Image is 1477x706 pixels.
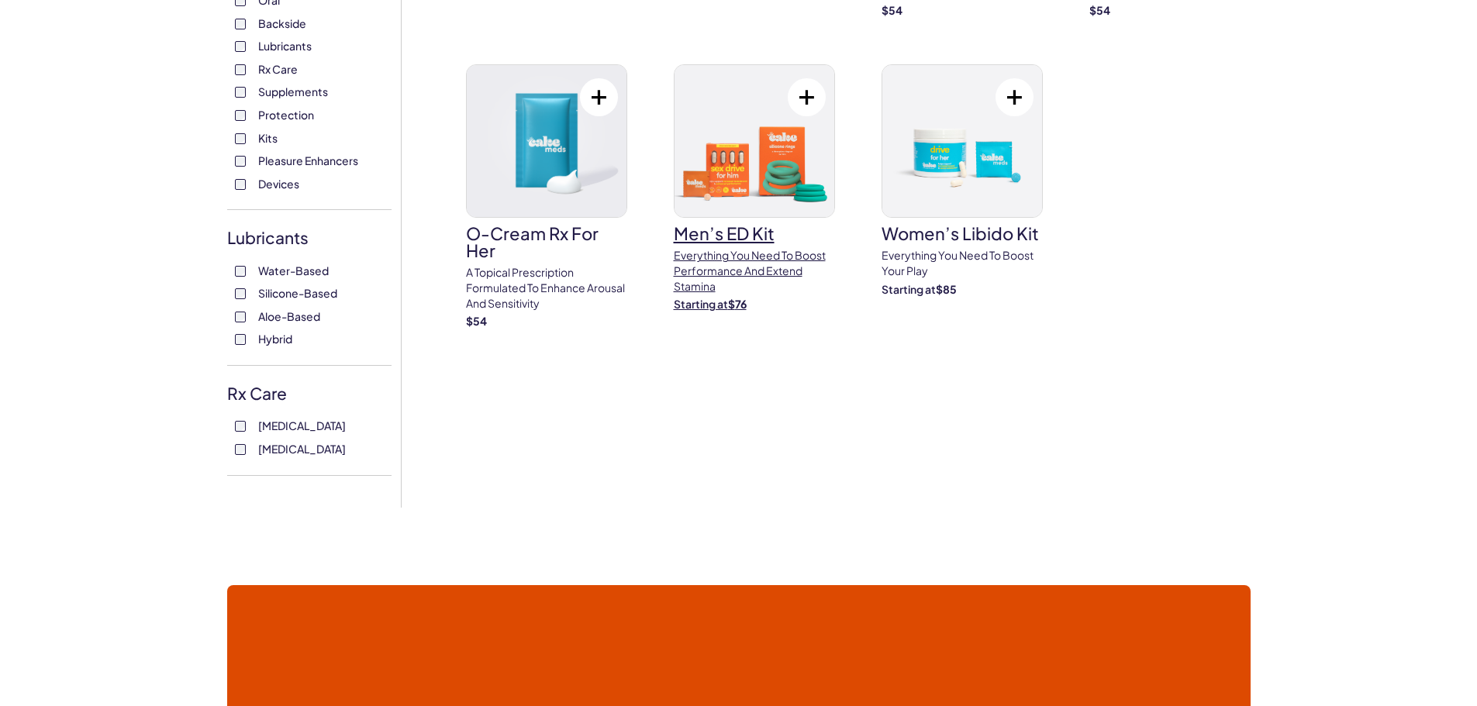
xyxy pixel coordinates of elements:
span: Rx Care [258,59,298,79]
span: [MEDICAL_DATA] [258,415,346,436]
input: Water-Based [235,266,246,277]
h3: O-Cream Rx for Her [466,225,627,259]
input: Lubricants [235,41,246,52]
input: Supplements [235,87,246,98]
input: Protection [235,110,246,121]
input: Pleasure Enhancers [235,156,246,167]
a: Men’s ED KitMen’s ED KitEverything You need to boost performance and extend StaminaStarting at$76 [674,64,835,312]
span: Silicone-Based [258,283,337,303]
span: Devices [258,174,299,194]
input: [MEDICAL_DATA] [235,421,246,432]
img: Women’s Libido Kit [882,65,1042,217]
input: Silicone-Based [235,288,246,299]
input: Kits [235,133,246,144]
a: O-Cream Rx for HerO-Cream Rx for HerA topical prescription formulated to enhance arousal and sens... [466,64,627,329]
input: Devices [235,179,246,190]
input: [MEDICAL_DATA] [235,444,246,455]
span: Pleasure Enhancers [258,150,358,170]
strong: $ 85 [936,282,957,296]
span: Kits [258,128,278,148]
p: A topical prescription formulated to enhance arousal and sensitivity [466,265,627,311]
span: Hybrid [258,329,292,349]
a: Women’s Libido KitWomen’s Libido KitEverything you need to Boost Your PlayStarting at$85 [882,64,1043,297]
strong: $ 54 [882,3,902,17]
input: Aloe-Based [235,312,246,322]
strong: $ 76 [728,297,747,311]
img: O-Cream Rx for Her [467,65,626,217]
span: Starting at [674,297,728,311]
p: Everything You need to boost performance and extend Stamina [674,248,835,294]
input: Hybrid [235,334,246,345]
p: Everything you need to Boost Your Play [882,248,1043,278]
span: Water-Based [258,260,329,281]
input: Rx Care [235,64,246,75]
span: Protection [258,105,314,125]
img: Men’s ED Kit [675,65,834,217]
span: Supplements [258,81,328,102]
input: Backside [235,19,246,29]
span: Backside [258,13,306,33]
strong: $ 54 [466,314,487,328]
h3: Men’s ED Kit [674,225,835,242]
span: [MEDICAL_DATA] [258,439,346,459]
span: Starting at [882,282,936,296]
strong: $ 54 [1089,3,1110,17]
h3: Women’s Libido Kit [882,225,1043,242]
span: Aloe-Based [258,306,320,326]
span: Lubricants [258,36,312,56]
